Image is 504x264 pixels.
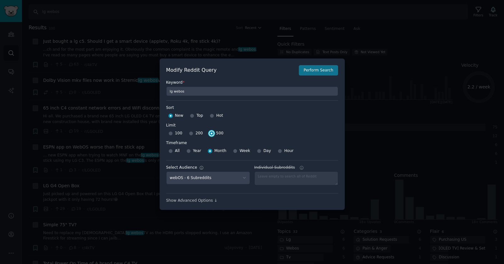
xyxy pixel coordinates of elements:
span: Hour [284,148,294,154]
input: Keyword to search on Reddit [166,87,338,96]
span: New [175,113,184,119]
span: 100 [175,131,182,136]
span: All [175,148,180,154]
span: Week [240,148,250,154]
div: Show Advanced Options ↓ [166,198,338,204]
span: Year [193,148,201,154]
span: Day [263,148,271,154]
span: Top [196,113,203,119]
span: Hot [216,113,223,119]
div: Limit [166,123,176,128]
label: Timeframe [166,138,338,146]
div: Select Audience [166,165,197,171]
label: Sort [166,105,338,111]
span: 200 [195,131,203,136]
label: Keyword [166,80,338,86]
span: 500 [216,131,223,136]
h2: Modify Reddit Query [166,66,296,74]
span: Month [214,148,226,154]
button: Perform Search [299,65,338,76]
label: Individual Subreddits [254,165,338,171]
